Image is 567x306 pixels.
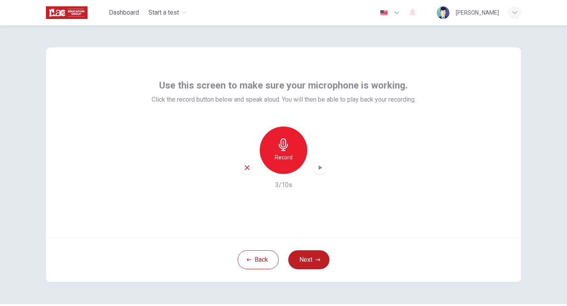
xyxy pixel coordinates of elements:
h6: 3/10s [275,180,292,190]
span: Dashboard [109,8,139,17]
button: Back [238,250,279,269]
span: Click the record button below and speak aloud. You will then be able to play back your recording. [152,95,416,104]
button: Start a test [145,6,189,20]
button: Record [260,127,307,174]
img: en [379,10,389,16]
div: [PERSON_NAME] [456,8,499,17]
button: Next [288,250,329,269]
h6: Record [275,153,293,162]
button: Dashboard [106,6,142,20]
img: Profile picture [437,6,449,19]
span: Use this screen to make sure your microphone is working. [159,79,408,92]
img: ILAC logo [46,5,88,21]
a: ILAC logo [46,5,106,21]
span: Start a test [148,8,179,17]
